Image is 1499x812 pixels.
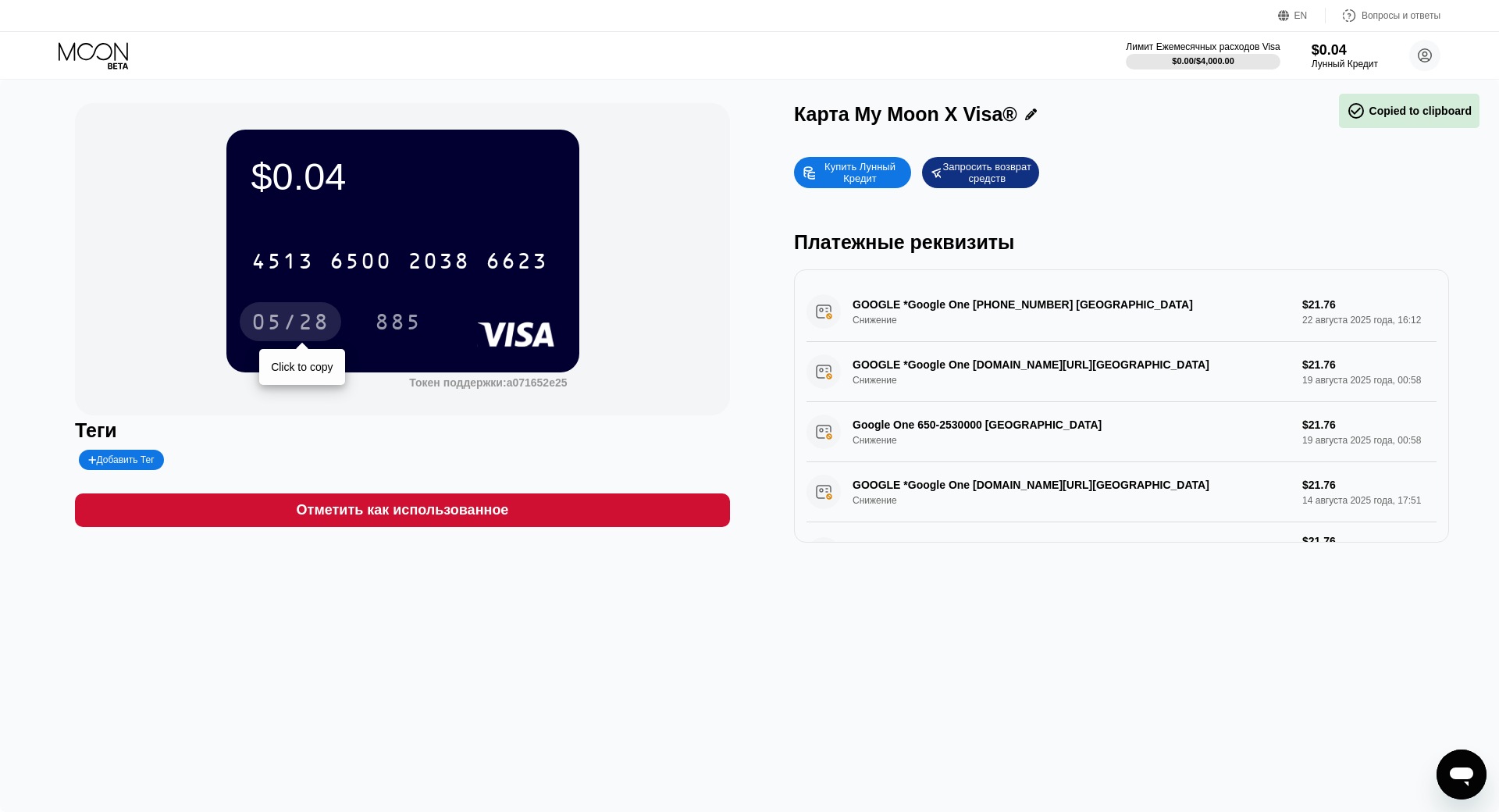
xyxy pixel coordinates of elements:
[271,361,333,373] div: Click to copy
[75,419,730,442] div: Теги
[1126,41,1280,69] div: Лимит Ежемесячных расходов Visa$0.00/$4,000.00
[409,376,567,389] div: Токен поддержки:a071652e25
[1326,8,1440,23] div: Вопросы и ответы
[79,450,164,470] div: Добавить Тег
[409,376,567,389] div: Токен поддержки: a071652e25
[942,160,1031,185] div: Запросить возврат средств
[1278,8,1326,23] div: EN
[297,501,509,519] div: Отметить как использованное
[486,251,548,276] div: 6623
[363,302,433,341] div: 885
[251,155,554,198] div: $0.04
[1347,101,1472,120] div: Copied to clipboard
[794,157,911,188] div: Купить Лунный Кредит
[1294,10,1308,21] div: EN
[88,454,155,465] div: Добавить Тег
[240,302,341,341] div: 05/28
[1347,101,1365,120] span: 
[408,251,470,276] div: 2038
[1172,56,1234,66] div: $0.00 / $4,000.00
[329,251,392,276] div: 6500
[251,251,314,276] div: 4513
[242,241,557,280] div: 4513650020386623
[1362,10,1440,21] div: Вопросы и ответы
[794,103,1017,126] div: Карта My Moon X Visa®
[1312,59,1378,69] div: Лунный Кредит
[75,493,730,527] div: Отметить как использованное
[1312,42,1378,69] div: $0.04Лунный Кредит
[1437,750,1487,800] iframe: Кнопка, открывающая окно обмена сообщениями; идёт разговор
[251,312,329,337] div: 05/28
[1312,42,1378,59] div: $0.04
[1126,41,1280,52] div: Лимит Ежемесячных расходов Visa
[794,231,1449,254] div: Платежные реквизиты
[375,312,422,337] div: 885
[922,157,1039,188] div: Запросить возврат средств
[817,160,903,185] div: Купить Лунный Кредит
